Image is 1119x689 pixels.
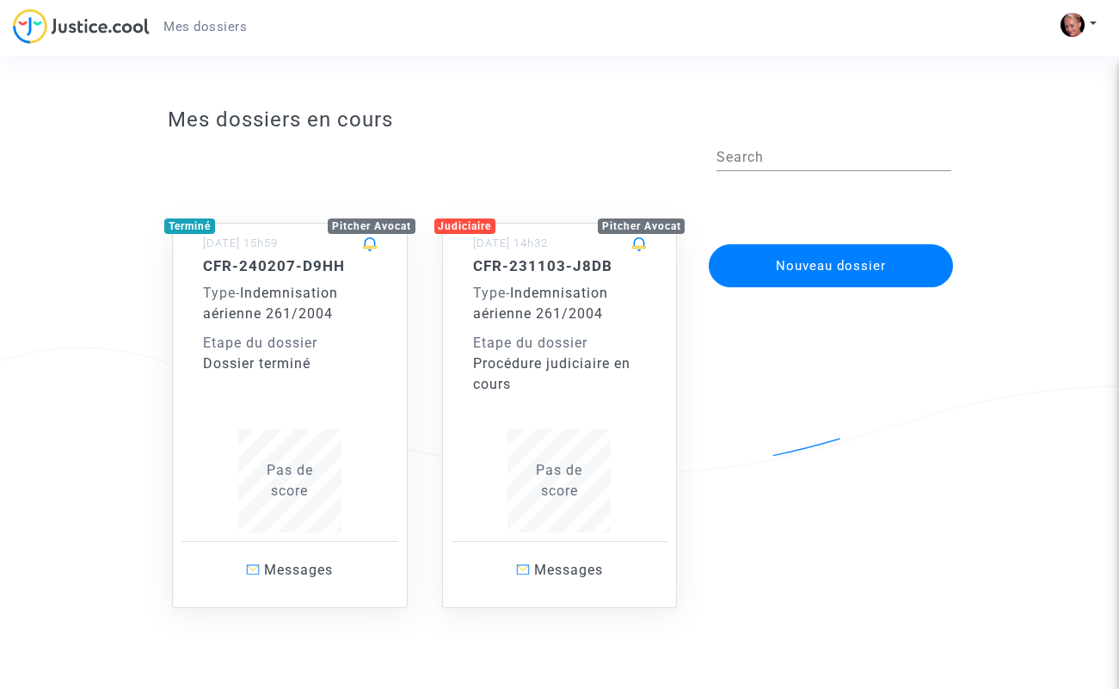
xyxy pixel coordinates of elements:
[150,14,261,40] a: Mes dossiers
[473,237,548,249] small: [DATE] 14h32
[452,541,668,599] a: Messages
[425,188,695,608] a: JudiciairePitcher Avocat[DATE] 14h32CFR-231103-J8DBType-Indemnisation aérienne 261/2004Etape du d...
[163,19,247,34] span: Mes dossiers
[264,562,333,578] span: Messages
[181,541,398,599] a: Messages
[534,562,603,578] span: Messages
[473,354,647,395] div: Procédure judiciaire en cours
[473,257,647,274] h5: CFR-231103-J8DB
[1061,13,1085,37] img: ACg8ocKx2fJsjWow0WHpON_qAAqRGBIWveBnfaLO0yi65KwA0b0=s96-c
[473,285,608,322] span: Indemnisation aérienne 261/2004
[707,233,955,249] a: Nouveau dossier
[203,354,377,374] div: Dossier terminé
[203,285,338,322] span: Indemnisation aérienne 261/2004
[203,285,240,301] span: -
[168,108,951,132] h3: Mes dossiers en cours
[473,285,506,301] span: Type
[473,285,510,301] span: -
[155,188,425,608] a: TerminéPitcher Avocat[DATE] 15h59CFR-240207-D9HHType-Indemnisation aérienne 261/2004Etape du doss...
[203,285,236,301] span: Type
[13,9,150,44] img: jc-logo.svg
[473,333,647,354] div: Etape du dossier
[434,218,496,234] div: Judiciaire
[536,462,582,499] span: Pas de score
[203,237,278,249] small: [DATE] 15h59
[203,257,377,274] h5: CFR-240207-D9HH
[709,244,953,287] button: Nouveau dossier
[164,218,215,234] div: Terminé
[203,333,377,354] div: Etape du dossier
[328,218,415,234] div: Pitcher Avocat
[598,218,686,234] div: Pitcher Avocat
[267,462,313,499] span: Pas de score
